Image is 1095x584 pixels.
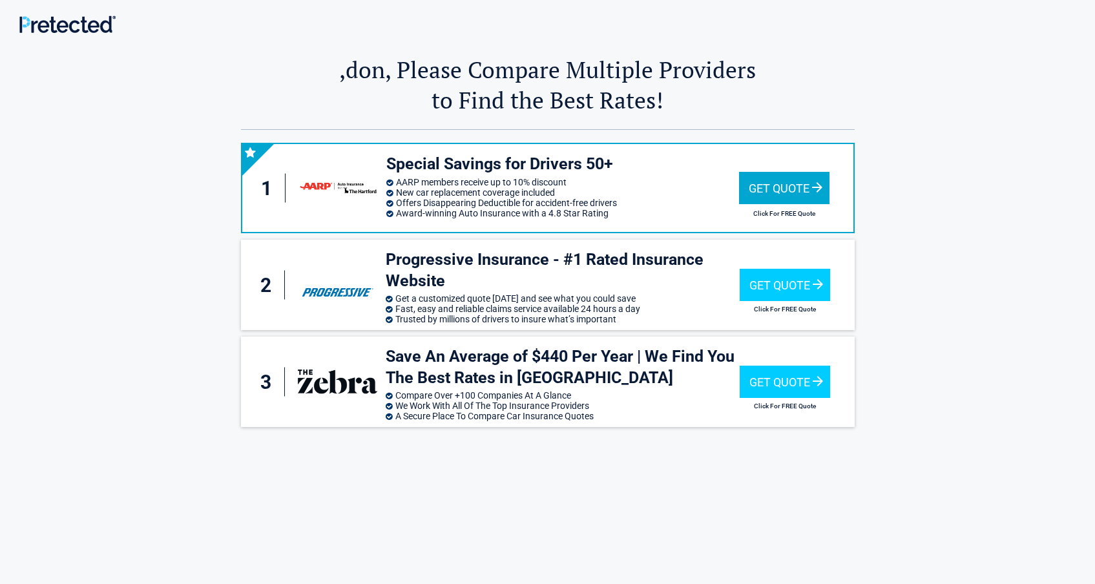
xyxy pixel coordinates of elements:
h2: Click For FREE Quote [739,210,829,217]
li: Fast, easy and reliable claims service available 24 hours a day [386,304,740,314]
li: Trusted by millions of drivers to insure what’s important [386,314,740,324]
h3: Progressive Insurance - #1 Rated Insurance Website [386,249,740,291]
h2: ,don, Please Compare Multiple Providers to Find the Best Rates! [241,54,855,115]
img: progressive's logo [296,265,379,305]
li: Offers Disappearing Deductible for accident-free drivers [386,198,739,208]
li: Compare Over +100 Companies At A Glance [386,390,740,401]
h2: Click For FREE Quote [740,402,830,410]
div: Get Quote [740,269,830,301]
h3: Save An Average of $440 Per Year | We Find You The Best Rates in [GEOGRAPHIC_DATA] [386,346,740,388]
img: thezebra's logo [296,362,379,402]
div: Get Quote [739,172,829,204]
img: thehartford's logo [297,168,379,208]
div: Get Quote [740,366,830,398]
li: New car replacement coverage included [386,187,739,198]
div: 3 [254,368,285,397]
img: Main Logo [19,16,116,33]
li: We Work With All Of The Top Insurance Providers [386,401,740,411]
h3: Special Savings for Drivers 50+ [386,154,739,175]
h2: Click For FREE Quote [740,306,830,313]
li: Get a customized quote [DATE] and see what you could save [386,293,740,304]
div: 1 [255,174,286,203]
li: Award-winning Auto Insurance with a 4.8 Star Rating [386,208,739,218]
li: A Secure Place To Compare Car Insurance Quotes [386,411,740,421]
div: 2 [254,271,285,300]
li: AARP members receive up to 10% discount [386,177,739,187]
